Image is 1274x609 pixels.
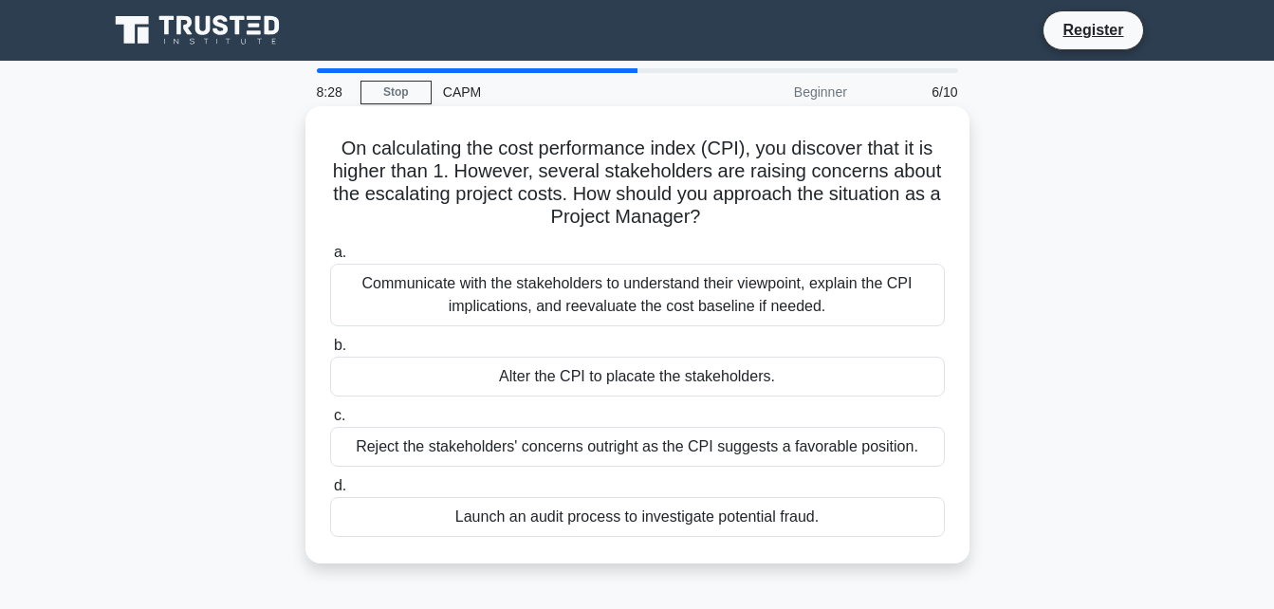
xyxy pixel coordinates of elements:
span: a. [334,244,346,260]
h5: On calculating the cost performance index (CPI), you discover that it is higher than 1. However, ... [328,137,947,230]
a: Stop [360,81,432,104]
div: Alter the CPI to placate the stakeholders. [330,357,945,397]
div: 8:28 [305,73,360,111]
div: Beginner [692,73,859,111]
a: Register [1051,18,1135,42]
span: b. [334,337,346,353]
div: 6/10 [859,73,969,111]
div: CAPM [432,73,692,111]
div: Reject the stakeholders' concerns outright as the CPI suggests a favorable position. [330,427,945,467]
div: Launch an audit process to investigate potential fraud. [330,497,945,537]
span: c. [334,407,345,423]
span: d. [334,477,346,493]
div: Communicate with the stakeholders to understand their viewpoint, explain the CPI implications, an... [330,264,945,326]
